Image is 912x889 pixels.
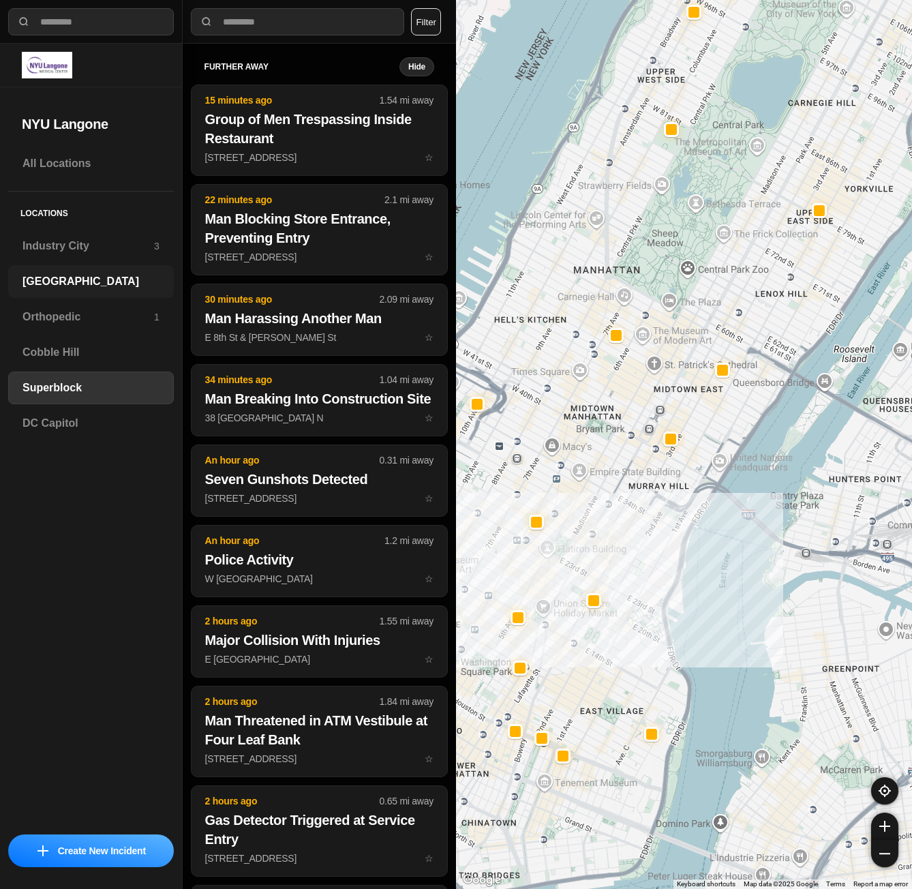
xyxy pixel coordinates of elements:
[8,230,174,262] a: Industry City3
[22,344,159,361] h3: Cobble Hill
[191,412,448,423] a: 34 minutes ago1.04 mi awayMan Breaking Into Construction Site38 [GEOGRAPHIC_DATA] Nstar
[205,411,434,425] p: 38 [GEOGRAPHIC_DATA] N
[191,184,448,275] button: 22 minutes ago2.1 mi awayMan Blocking Store Entrance, Preventing Entry[STREET_ADDRESS]star
[425,753,434,764] span: star
[205,309,434,328] h2: Man Harassing Another Man
[191,605,448,678] button: 2 hours ago1.55 mi awayMajor Collision With InjuriesE [GEOGRAPHIC_DATA]star
[191,364,448,436] button: 34 minutes ago1.04 mi awayMan Breaking Into Construction Site38 [GEOGRAPHIC_DATA] Nstar
[8,147,174,180] a: All Locations
[205,631,434,650] h2: Major Collision With Injuries
[154,239,159,253] p: 3
[205,811,434,849] h2: Gas Detector Triggered at Service Entry
[22,273,159,290] h3: [GEOGRAPHIC_DATA]
[425,853,434,864] span: star
[8,301,174,333] a: Orthopedic1
[205,292,380,306] p: 30 minutes ago
[459,871,504,889] img: Google
[871,777,898,804] button: recenter
[191,492,448,504] a: An hour ago0.31 mi awaySeven Gunshots Detected[STREET_ADDRESS]star
[204,61,399,72] h5: further away
[200,15,213,29] img: search
[205,151,434,164] p: [STREET_ADDRESS]
[17,15,31,29] img: search
[380,614,434,628] p: 1.55 mi away
[191,686,448,777] button: 2 hours ago1.84 mi awayMan Threatened in ATM Vestibule at Four Leaf Bank[STREET_ADDRESS]star
[8,407,174,440] a: DC Capitol
[380,373,434,387] p: 1.04 mi away
[8,192,174,230] h5: Locations
[8,265,174,298] a: [GEOGRAPHIC_DATA]
[205,852,434,865] p: [STREET_ADDRESS]
[380,292,434,306] p: 2.09 mi away
[744,880,818,888] span: Map data ©2025 Google
[154,310,159,324] p: 1
[191,444,448,517] button: An hour ago0.31 mi awaySeven Gunshots Detected[STREET_ADDRESS]star
[205,752,434,766] p: [STREET_ADDRESS]
[205,373,380,387] p: 34 minutes ago
[205,93,380,107] p: 15 minutes ago
[380,453,434,467] p: 0.31 mi away
[22,415,159,432] h3: DC Capitol
[22,309,154,325] h3: Orthopedic
[191,573,448,584] a: An hour ago1.2 mi awayPolice ActivityW [GEOGRAPHIC_DATA]star
[191,653,448,665] a: 2 hours ago1.55 mi awayMajor Collision With InjuriesE [GEOGRAPHIC_DATA]star
[205,534,384,547] p: An hour ago
[8,336,174,369] a: Cobble Hill
[384,193,434,207] p: 2.1 mi away
[205,695,380,708] p: 2 hours ago
[22,155,159,172] h3: All Locations
[459,871,504,889] a: Open this area in Google Maps (opens a new window)
[384,534,434,547] p: 1.2 mi away
[191,251,448,262] a: 22 minutes ago2.1 mi awayMan Blocking Store Entrance, Preventing Entry[STREET_ADDRESS]star
[22,238,154,254] h3: Industry City
[191,284,448,356] button: 30 minutes ago2.09 mi awayMan Harassing Another ManE 8th St & [PERSON_NAME] Ststar
[205,453,380,467] p: An hour ago
[411,8,441,35] button: Filter
[191,753,448,764] a: 2 hours ago1.84 mi awayMan Threatened in ATM Vestibule at Four Leaf Bank[STREET_ADDRESS]star
[205,331,434,344] p: E 8th St & [PERSON_NAME] St
[425,654,434,665] span: star
[205,794,380,808] p: 2 hours ago
[205,550,434,569] h2: Police Activity
[22,380,159,396] h3: Superblock
[22,52,72,78] img: logo
[425,412,434,423] span: star
[205,614,380,628] p: 2 hours ago
[425,573,434,584] span: star
[205,389,434,408] h2: Man Breaking Into Construction Site
[425,493,434,504] span: star
[205,652,434,666] p: E [GEOGRAPHIC_DATA]
[205,209,434,247] h2: Man Blocking Store Entrance, Preventing Entry
[191,151,448,163] a: 15 minutes ago1.54 mi awayGroup of Men Trespassing Inside Restaurant[STREET_ADDRESS]star
[826,880,845,888] a: Terms (opens in new tab)
[871,813,898,840] button: zoom-in
[205,492,434,505] p: [STREET_ADDRESS]
[380,93,434,107] p: 1.54 mi away
[205,250,434,264] p: [STREET_ADDRESS]
[8,834,174,867] button: iconCreate New Incident
[58,844,146,858] p: Create New Incident
[191,852,448,864] a: 2 hours ago0.65 mi awayGas Detector Triggered at Service Entry[STREET_ADDRESS]star
[37,845,48,856] img: icon
[205,470,434,489] h2: Seven Gunshots Detected
[191,85,448,176] button: 15 minutes ago1.54 mi awayGroup of Men Trespassing Inside Restaurant[STREET_ADDRESS]star
[399,57,434,76] button: Hide
[205,193,384,207] p: 22 minutes ago
[879,785,891,797] img: recenter
[425,332,434,343] span: star
[22,115,160,134] h2: NYU Langone
[871,840,898,867] button: zoom-out
[380,695,434,708] p: 1.84 mi away
[425,152,434,163] span: star
[205,572,434,586] p: W [GEOGRAPHIC_DATA]
[8,372,174,404] a: Superblock
[191,331,448,343] a: 30 minutes ago2.09 mi awayMan Harassing Another ManE 8th St & [PERSON_NAME] Ststar
[677,879,735,889] button: Keyboard shortcuts
[380,794,434,808] p: 0.65 mi away
[191,525,448,597] button: An hour ago1.2 mi awayPolice ActivityW [GEOGRAPHIC_DATA]star
[191,785,448,877] button: 2 hours ago0.65 mi awayGas Detector Triggered at Service Entry[STREET_ADDRESS]star
[879,821,890,832] img: zoom-in
[205,711,434,749] h2: Man Threatened in ATM Vestibule at Four Leaf Bank
[879,848,890,859] img: zoom-out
